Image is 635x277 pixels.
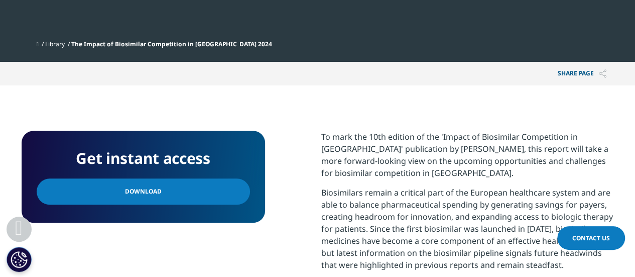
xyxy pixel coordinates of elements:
a: Download [37,178,250,205]
span: The Impact of Biosimilar Competition in [GEOGRAPHIC_DATA] 2024 [71,40,272,48]
button: Share PAGEShare PAGE [550,62,614,85]
h4: Get instant access [37,146,250,171]
a: Library [45,40,65,48]
a: Contact Us [557,226,625,250]
p: To mark the 10th edition of the 'Impact of Biosimilar Competition in [GEOGRAPHIC_DATA]' publicati... [321,131,614,187]
p: Share PAGE [550,62,614,85]
span: Download [125,186,162,197]
button: Cookie Settings [7,247,32,272]
img: Share PAGE [599,69,606,78]
span: Contact Us [572,234,610,242]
